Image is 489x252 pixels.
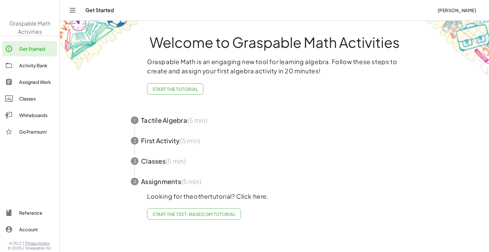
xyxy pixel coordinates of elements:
button: 3Classes(5 min) [123,151,426,171]
a: Whiteboards [3,107,57,123]
button: 1Tactile Algebra(5 min) [123,110,426,130]
span: Graspable Math Activities [9,20,51,35]
a: Activity Bank [3,58,57,73]
a: Reference [3,205,57,220]
div: Get Started [19,45,54,53]
span: [PERSON_NAME] [437,7,476,13]
span: Graspable, Inc. [25,246,52,251]
button: Toggle navigation [67,5,78,15]
div: Activity Bank [19,62,54,69]
img: get-started-bg-ul-Ceg4j33I.png [60,20,139,71]
span: v1.30.2 [9,241,21,246]
div: Classes [19,95,54,102]
a: Start the Text-based GM Tutorial [147,208,241,220]
a: Classes [3,91,57,106]
a: Account [3,222,57,237]
a: Get Started [3,41,57,56]
button: [PERSON_NAME] [432,4,481,16]
div: 4 [131,178,138,185]
span: Start the Text-based GM Tutorial [152,211,236,217]
a: Assigned Work [3,74,57,90]
h1: Welcome to Graspable Math Activities [119,35,430,49]
button: 2First Activity(5 min) [123,130,426,151]
div: Assigned Work [19,78,54,86]
button: Start the Tutorial [147,83,203,95]
a: Privacy policy [25,241,52,246]
p: Looking for the tutorial? Click here. [147,192,402,201]
p: Graspable Math is an engaging new tool for learning algebra. Follow these steps to create and ass... [147,57,402,76]
div: Account [19,226,54,233]
span: © 2025 [8,246,21,251]
em: other [194,192,210,200]
span: | [23,241,24,246]
span: | [23,246,24,251]
div: Go Premium! [19,128,54,136]
div: 3 [131,157,138,165]
div: Reference [19,209,54,217]
span: Start the Tutorial [152,86,198,92]
div: 2 [131,137,138,145]
div: 1 [131,116,138,124]
div: Whiteboards [19,111,54,119]
button: 4Assignments(5 min) [123,171,426,192]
